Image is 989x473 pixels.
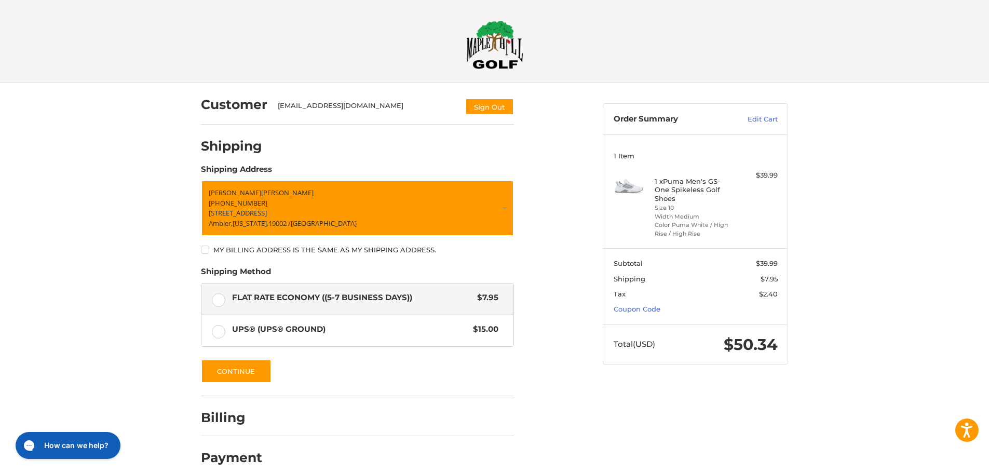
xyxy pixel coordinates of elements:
[614,290,626,298] span: Tax
[201,266,271,282] legend: Shipping Method
[209,208,267,218] span: [STREET_ADDRESS]
[655,221,734,238] li: Color Puma White / High Rise / High Rise
[10,428,124,463] iframe: Gorgias live chat messenger
[655,177,734,202] h4: 1 x Puma Men's GS-One Spikeless Golf Shoes
[614,152,778,160] h3: 1 Item
[466,20,523,69] img: Maple Hill Golf
[759,290,778,298] span: $2.40
[201,138,262,154] h2: Shipping
[232,292,472,304] span: Flat Rate Economy ((5-7 Business Days))
[261,188,314,197] span: [PERSON_NAME]
[655,212,734,221] li: Width Medium
[472,292,498,304] span: $7.95
[233,219,268,228] span: [US_STATE],
[614,305,660,313] a: Coupon Code
[614,275,645,283] span: Shipping
[201,97,267,113] h2: Customer
[209,219,233,228] span: Ambler,
[468,323,498,335] span: $15.00
[291,219,357,228] span: [GEOGRAPHIC_DATA]
[268,219,291,228] span: 19002 /
[201,164,272,180] legend: Shipping Address
[737,170,778,181] div: $39.99
[465,98,514,115] button: Sign Out
[725,114,778,125] a: Edit Cart
[201,410,262,426] h2: Billing
[232,323,468,335] span: UPS® (UPS® Ground)
[614,114,725,125] h3: Order Summary
[201,246,514,254] label: My billing address is the same as my shipping address.
[201,180,514,236] a: Enter or select a different address
[756,259,778,267] span: $39.99
[655,204,734,212] li: Size 10
[614,339,655,349] span: Total (USD)
[724,335,778,354] span: $50.34
[761,275,778,283] span: $7.95
[201,359,272,383] button: Continue
[201,450,262,466] h2: Payment
[209,188,261,197] span: [PERSON_NAME]
[614,259,643,267] span: Subtotal
[278,101,455,115] div: [EMAIL_ADDRESS][DOMAIN_NAME]
[209,198,267,208] span: [PHONE_NUMBER]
